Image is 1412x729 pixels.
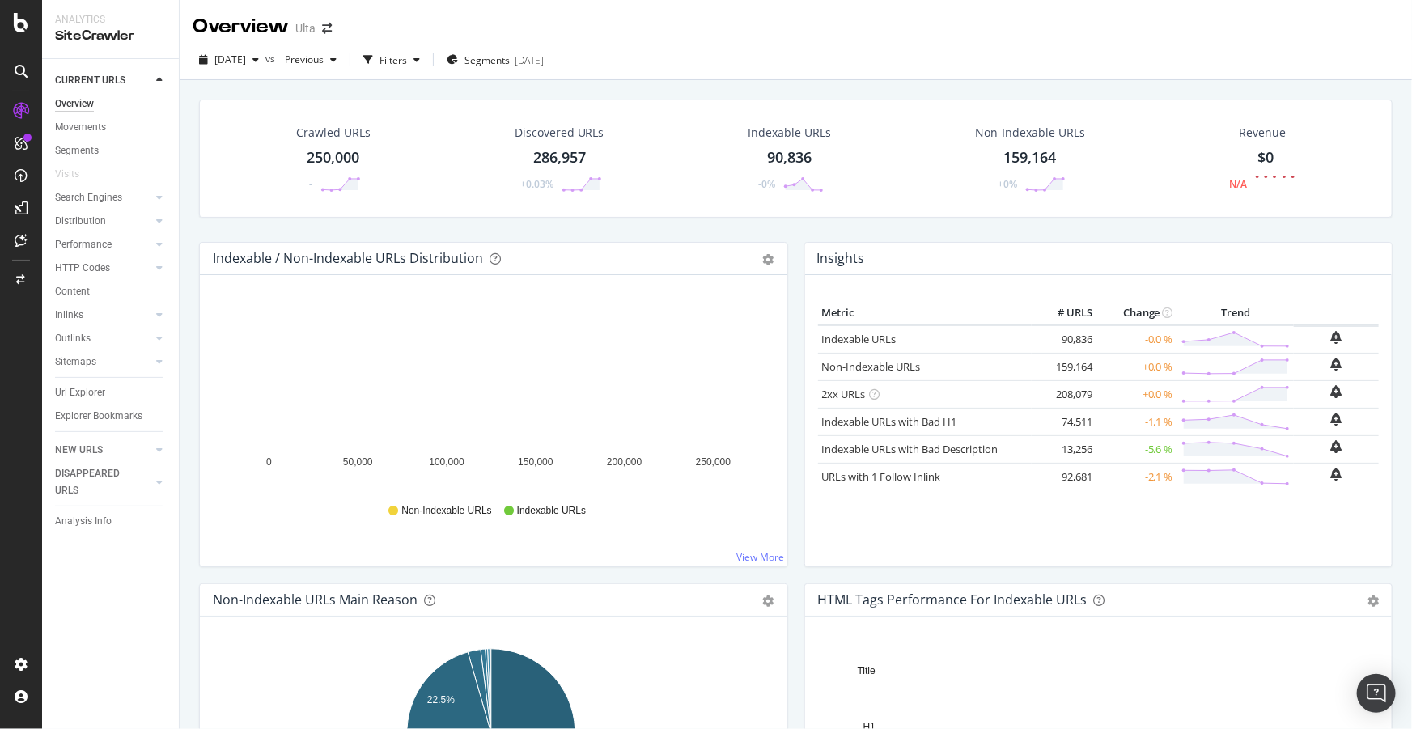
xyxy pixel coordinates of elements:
[55,95,94,112] div: Overview
[193,47,265,73] button: [DATE]
[322,23,332,34] div: arrow-right-arrow-left
[1096,435,1177,463] td: -5.6 %
[822,332,897,346] a: Indexable URLs
[1032,353,1096,380] td: 159,164
[515,125,604,141] div: Discovered URLs
[296,125,371,141] div: Crawled URLs
[307,147,359,168] div: 250,000
[1331,468,1342,481] div: bell-plus
[55,283,167,300] a: Content
[1032,301,1096,325] th: # URLS
[266,456,272,468] text: 0
[818,301,1032,325] th: Metric
[533,147,586,168] div: 286,957
[1177,301,1294,325] th: Trend
[767,147,812,168] div: 90,836
[857,665,876,676] text: Title
[55,307,151,324] a: Inlinks
[55,142,167,159] a: Segments
[1367,595,1379,607] div: gear
[998,177,1017,191] div: +0%
[55,189,122,206] div: Search Engines
[55,465,151,499] a: DISAPPEARED URLS
[1004,147,1057,168] div: 159,164
[55,189,151,206] a: Search Engines
[1096,380,1177,408] td: +0.0 %
[763,254,774,265] div: gear
[427,694,455,706] text: 22.5%
[55,354,151,371] a: Sitemaps
[55,119,167,136] a: Movements
[1032,408,1096,435] td: 74,511
[515,53,544,67] div: [DATE]
[517,504,586,518] span: Indexable URLs
[758,177,775,191] div: -0%
[265,52,278,66] span: vs
[1032,380,1096,408] td: 208,079
[55,27,166,45] div: SiteCrawler
[55,384,167,401] a: Url Explorer
[309,177,312,191] div: -
[55,95,167,112] a: Overview
[1096,301,1177,325] th: Change
[1096,353,1177,380] td: +0.0 %
[213,301,769,489] svg: A chart.
[55,166,79,183] div: Visits
[55,236,151,253] a: Performance
[822,387,866,401] a: 2xx URLs
[1096,408,1177,435] td: -1.1 %
[1032,463,1096,490] td: 92,681
[1032,325,1096,354] td: 90,836
[1257,147,1274,167] span: $0
[1357,674,1396,713] div: Open Intercom Messenger
[822,414,957,429] a: Indexable URLs with Bad H1
[1331,413,1342,426] div: bell-plus
[55,260,110,277] div: HTTP Codes
[1229,177,1247,191] div: N/A
[748,125,831,141] div: Indexable URLs
[55,166,95,183] a: Visits
[822,359,921,374] a: Non-Indexable URLs
[520,177,553,191] div: +0.03%
[55,330,151,347] a: Outlinks
[343,456,373,468] text: 50,000
[55,513,112,530] div: Analysis Info
[278,47,343,73] button: Previous
[1096,325,1177,354] td: -0.0 %
[55,213,151,230] a: Distribution
[1239,125,1286,141] span: Revenue
[55,142,99,159] div: Segments
[464,53,510,67] span: Segments
[429,456,464,468] text: 100,000
[295,20,316,36] div: Ulta
[55,13,166,27] div: Analytics
[213,250,483,266] div: Indexable / Non-Indexable URLs Distribution
[1331,440,1342,453] div: bell-plus
[401,504,491,518] span: Non-Indexable URLs
[55,307,83,324] div: Inlinks
[55,236,112,253] div: Performance
[55,260,151,277] a: HTTP Codes
[696,456,731,468] text: 250,000
[55,408,167,425] a: Explorer Bookmarks
[440,47,550,73] button: Segments[DATE]
[1331,385,1342,398] div: bell-plus
[193,13,289,40] div: Overview
[822,442,999,456] a: Indexable URLs with Bad Description
[55,72,151,89] a: CURRENT URLS
[213,591,418,608] div: Non-Indexable URLs Main Reason
[55,213,106,230] div: Distribution
[278,53,324,66] span: Previous
[817,248,865,269] h4: Insights
[357,47,426,73] button: Filters
[55,119,106,136] div: Movements
[55,354,96,371] div: Sitemaps
[214,53,246,66] span: 2025 Oct. 2nd
[763,595,774,607] div: gear
[55,408,142,425] div: Explorer Bookmarks
[1032,435,1096,463] td: 13,256
[818,591,1088,608] div: HTML Tags Performance for Indexable URLs
[55,442,103,459] div: NEW URLS
[55,72,125,89] div: CURRENT URLS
